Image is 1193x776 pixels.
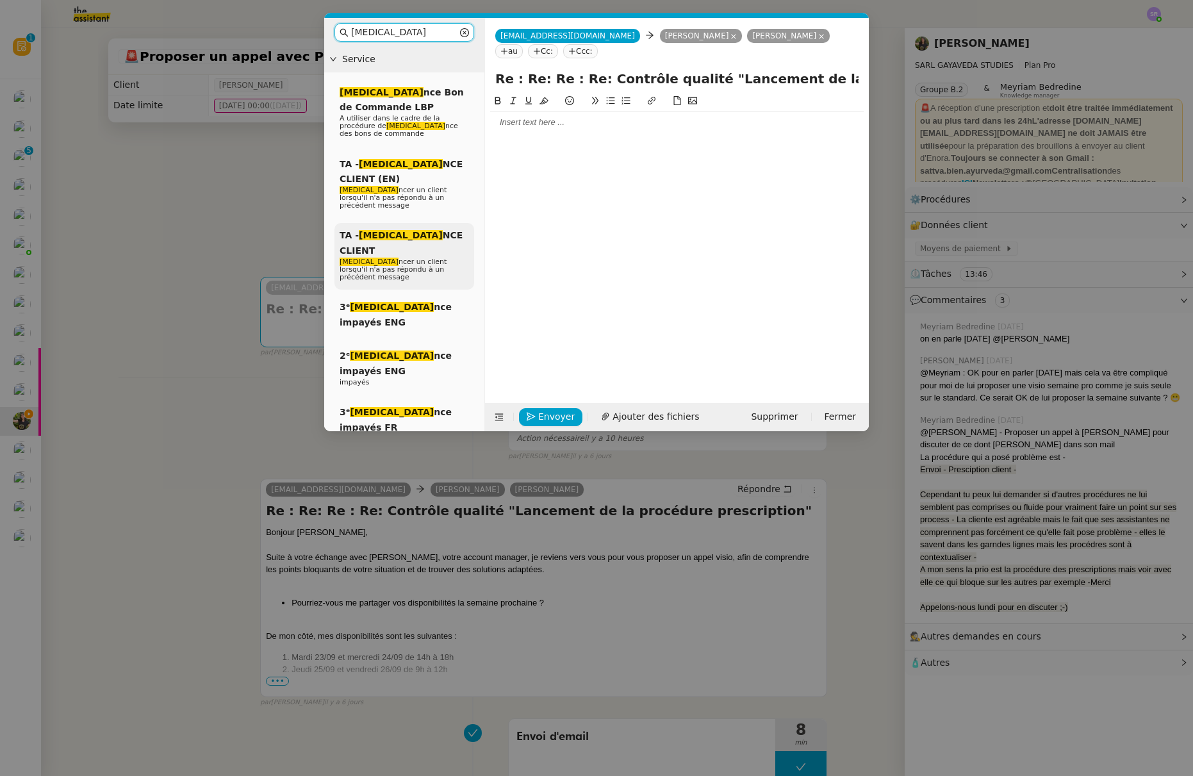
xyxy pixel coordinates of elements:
[495,44,523,58] nz-tag: au
[350,351,434,361] em: [MEDICAL_DATA]
[340,351,452,376] span: 2ᵉ nce impayés ENG
[747,29,830,43] nz-tag: [PERSON_NAME]
[528,44,558,58] nz-tag: Cc:
[500,31,635,40] span: [EMAIL_ADDRESS][DOMAIN_NAME]
[359,159,443,169] em: [MEDICAL_DATA]
[351,25,457,40] input: Templates
[386,122,445,130] em: [MEDICAL_DATA]
[817,408,864,426] button: Fermer
[593,408,707,426] button: Ajouter des fichiers
[613,409,699,424] span: Ajouter des fichiers
[340,258,399,266] em: [MEDICAL_DATA]
[340,87,464,112] span: nce Bon de Commande LBP
[743,408,805,426] button: Supprimer
[538,409,575,424] span: Envoyer
[340,114,458,138] span: A utiliser dans le cadre de la procédure de nce des bons de commande
[340,302,452,327] span: 3ᵉ nce impayés ENG
[563,44,598,58] nz-tag: Ccc:
[519,408,582,426] button: Envoyer
[495,69,859,88] input: Subject
[350,302,434,312] em: [MEDICAL_DATA]
[340,258,447,281] span: ncer un client lorsqu'il n'a pas répondu à un précédent message
[660,29,743,43] nz-tag: [PERSON_NAME]
[324,47,484,72] div: Service
[340,407,452,432] span: 3ᵉ nce impayés FR
[340,378,370,386] span: impayés
[340,186,447,210] span: ncer un client lorsqu'il n'a pas répondu à un précédent message
[340,230,463,255] span: TA - NCE CLIENT
[342,52,479,67] span: Service
[340,186,399,194] em: [MEDICAL_DATA]
[825,409,856,424] span: Fermer
[340,87,424,97] em: [MEDICAL_DATA]
[350,407,434,417] em: [MEDICAL_DATA]
[359,230,443,240] em: [MEDICAL_DATA]
[340,159,463,184] span: TA - NCE CLIENT (EN)
[751,409,798,424] span: Supprimer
